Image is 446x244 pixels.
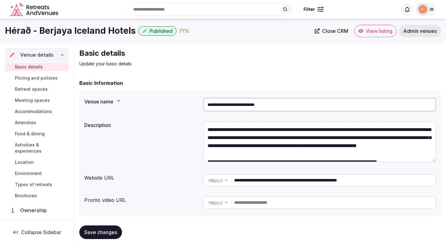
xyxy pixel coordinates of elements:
[15,142,66,154] span: Activities & experiences
[5,204,69,217] a: Ownership
[403,28,437,34] span: Admin venues
[79,48,287,58] h2: Basic details
[15,75,58,81] span: Pricing and policies
[15,181,52,188] span: Types of retreats
[5,158,69,167] a: Location
[20,51,54,59] span: Venue details
[150,28,173,34] span: Published
[20,207,49,214] span: Ownership
[366,28,392,34] span: View listing
[179,27,189,35] button: 71%
[5,129,69,138] a: Food & dining
[311,25,352,37] a: Close CRM
[5,225,69,239] button: Collapse Sidebar
[5,169,69,178] a: Environment
[79,79,123,87] h2: Basic Information
[15,170,42,176] span: Environment
[5,219,69,232] a: Administration
[84,123,198,128] label: Description
[304,6,315,12] span: Filter
[79,225,122,239] button: Save changes
[5,25,136,37] h1: Hérað - Berjaya Iceland Hotels
[15,64,43,70] span: Basic details
[5,107,69,116] a: Accommodations
[21,229,61,235] span: Collapse Sidebar
[15,159,34,165] span: Location
[5,96,69,105] a: Meeting spaces
[10,2,59,16] a: Visit the homepage
[300,3,328,15] button: Filter
[5,180,69,189] a: Types of retreats
[10,2,59,16] svg: Retreats and Venues company logo
[5,85,69,94] a: Retreat spaces
[84,194,198,204] div: Promo video URL
[5,118,69,127] a: Amenities
[138,26,177,36] button: Published
[322,28,348,34] span: Close CRM
[15,193,37,199] span: Brochures
[354,25,396,37] a: View listing
[15,120,36,126] span: Amenities
[399,25,441,37] a: Admin venues
[84,229,117,235] span: Save changes
[5,63,69,71] a: Basic details
[5,74,69,82] a: Pricing and policies
[418,5,427,14] img: katsabado
[84,172,198,181] div: Website URL
[15,108,52,115] span: Accommodations
[5,191,69,200] a: Brochures
[84,99,198,104] label: Venue name
[5,141,69,155] a: Activities & experiences
[79,61,287,67] p: Update your basic details
[15,86,48,92] span: Retreat spaces
[15,97,50,103] span: Meeting spaces
[179,27,189,35] div: 71 %
[15,131,45,137] span: Food & dining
